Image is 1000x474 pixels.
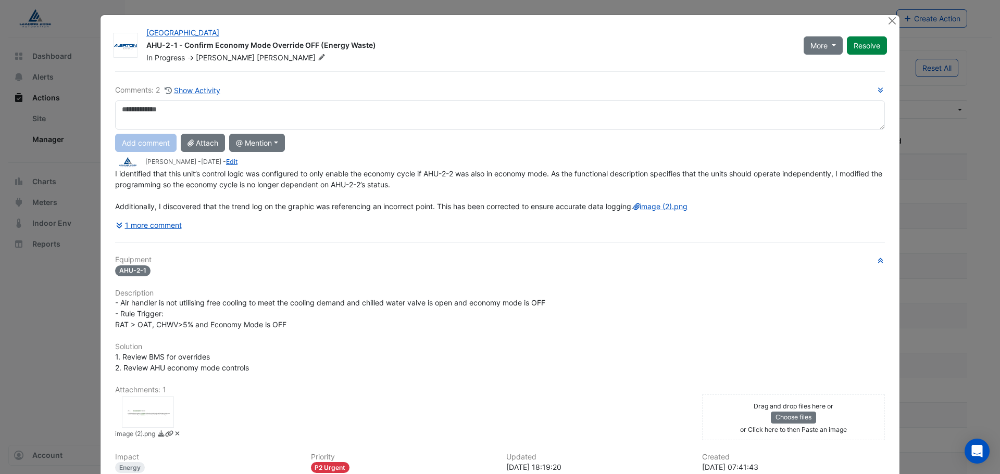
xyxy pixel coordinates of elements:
div: [DATE] 18:19:20 [506,462,690,472]
button: Choose files [771,412,816,423]
a: Edit [226,158,238,165]
h6: Created [702,453,885,462]
button: @ Mention [229,134,285,152]
span: AHU-2-1 [115,265,151,276]
div: Open Intercom Messenger [965,439,990,464]
span: [PERSON_NAME] [196,53,255,62]
button: Show Activity [164,84,221,96]
small: Drag and drop files here or [754,402,833,410]
h6: Solution [115,342,885,351]
small: or Click here to then Paste an image [740,426,847,433]
h6: Priority [311,453,494,462]
h6: Description [115,289,885,298]
div: image (2).png [122,396,174,428]
span: 1. Review BMS for overrides 2. Review AHU economy mode controls [115,352,249,372]
small: [PERSON_NAME] - - [145,157,238,166]
button: Resolve [847,36,887,55]
h6: Attachments: 1 [115,386,885,394]
div: AHU-2-1 - Confirm Economy Mode Override OFF (Energy Waste) [146,40,791,53]
span: In Progress [146,53,185,62]
img: Alerton [114,41,137,51]
a: Delete [173,429,181,440]
h6: Equipment [115,255,885,264]
h6: Impact [115,453,298,462]
span: - Air handler is not utilising free cooling to meet the cooling demand and chilled water valve is... [115,298,545,329]
a: image (2).png [633,202,687,211]
a: Copy link to clipboard [165,429,173,440]
div: [DATE] 07:41:43 [702,462,885,472]
div: Energy [115,462,145,473]
a: [GEOGRAPHIC_DATA] [146,28,219,37]
img: Leading Edge Automation [115,157,141,168]
button: 1 more comment [115,216,182,234]
span: -> [187,53,194,62]
div: P2 Urgent [311,462,350,473]
h6: Updated [506,453,690,462]
span: [PERSON_NAME] [257,53,328,63]
button: Close [886,15,897,26]
div: Comments: 2 [115,84,221,96]
button: Attach [181,134,225,152]
span: 2025-08-14 18:19:20 [201,158,221,165]
a: Download [157,429,165,440]
span: More [810,40,828,51]
span: I identified that this unit’s control logic was configured to only enable the economy cycle if AH... [115,169,884,211]
small: image (2).png [115,429,155,440]
button: More [804,36,843,55]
